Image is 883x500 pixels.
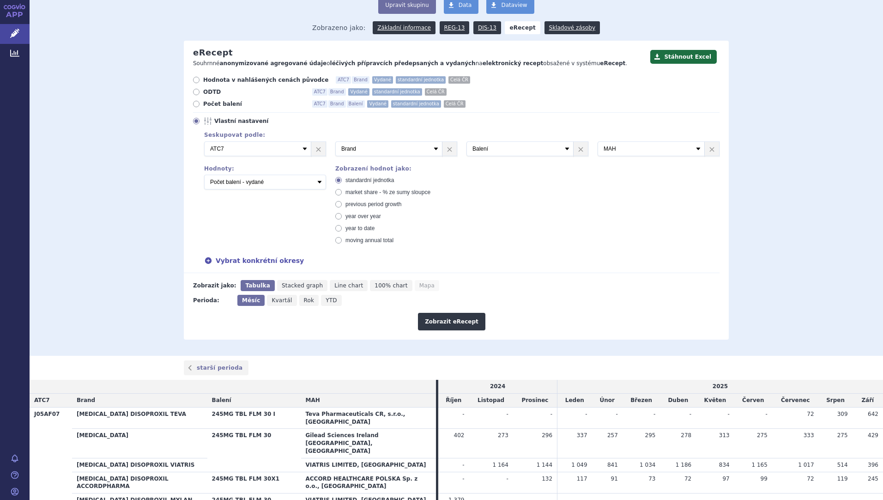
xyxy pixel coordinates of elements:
span: market share - % ze sumy sloupce [345,189,430,195]
span: 337 [577,432,587,439]
td: Srpen [819,394,853,408]
span: 642 [868,411,878,417]
span: 429 [868,432,878,439]
span: Brand [77,397,95,403]
span: - [616,411,618,417]
td: Únor [592,394,623,408]
span: Brand [328,100,346,108]
span: Celá ČR [444,100,466,108]
span: 257 [607,432,618,439]
div: 4 [195,141,720,156]
td: Červen [734,394,772,408]
span: Měsíc [242,297,260,304]
span: ATC7 [312,88,327,96]
th: [MEDICAL_DATA] DISOPROXIL VIATRIS [72,458,207,472]
span: 119 [837,476,848,482]
td: Listopad [469,394,513,408]
td: Duben [660,394,696,408]
span: ATC7 [336,76,351,84]
span: 1 034 [640,462,655,468]
span: Celá ČR [425,88,447,96]
td: Květen [696,394,734,408]
span: Celá ČR [448,76,470,84]
a: starší perioda [184,360,248,375]
td: 2024 [438,380,557,393]
span: 273 [498,432,508,439]
span: 99 [761,476,768,482]
span: 1 017 [798,462,814,468]
span: 396 [868,462,878,468]
span: 296 [542,432,552,439]
td: 2025 [557,380,883,393]
span: 132 [542,476,552,482]
button: Stáhnout Excel [650,50,717,64]
span: Tabulka [245,282,270,289]
span: - [766,411,768,417]
div: Perioda: [193,295,233,306]
span: - [462,476,464,482]
td: Leden [557,394,592,408]
td: Březen [623,394,660,408]
span: 1 164 [492,462,508,468]
span: - [653,411,655,417]
span: - [585,411,587,417]
span: Stacked graph [282,282,323,289]
span: 100% chart [375,282,407,289]
span: 117 [577,476,587,482]
span: 1 186 [676,462,691,468]
th: 245MG TBL FLM 30 [207,429,301,472]
strong: anonymizované agregované údaje [220,60,327,67]
div: Zobrazit jako: [193,280,236,291]
span: Brand [328,88,346,96]
td: Prosinec [513,394,557,408]
span: ATC7 [312,100,327,108]
td: Říjen [438,394,469,408]
span: - [689,411,691,417]
span: 313 [719,432,730,439]
span: Vydané [348,88,369,96]
span: Zobrazeno jako: [312,21,366,34]
span: 841 [607,462,618,468]
a: × [574,142,588,156]
span: standardní jednotka [391,100,441,108]
span: - [727,411,729,417]
p: Souhrnné o na obsažené v systému . [193,60,646,67]
span: ODTD [203,88,305,96]
span: 72 [807,476,814,482]
span: moving annual total [345,237,393,244]
div: Hodnoty: [204,165,326,172]
span: 402 [454,432,465,439]
span: Vydané [367,100,388,108]
span: Kvartál [272,297,292,304]
span: 278 [681,432,691,439]
span: Balení [212,397,231,403]
span: 97 [722,476,729,482]
th: ACCORD HEALTHCARE POLSKA Sp. z o.o., [GEOGRAPHIC_DATA] [301,472,436,494]
h2: eRecept [193,48,233,58]
a: × [705,142,719,156]
strong: léčivých přípravcích předepsaných a vydaných [330,60,476,67]
td: Červenec [772,394,819,408]
span: 275 [837,432,848,439]
th: 245MG TBL FLM 30X1 [207,472,301,494]
span: YTD [326,297,337,304]
span: previous period growth [345,201,401,207]
a: REG-13 [440,21,470,34]
span: Počet balení [203,100,305,108]
span: year over year [345,213,381,220]
div: Seskupovat podle: [195,132,720,138]
span: Brand [352,76,369,84]
span: - [550,411,552,417]
a: Skladové zásoby [544,21,600,34]
span: Mapa [419,282,435,289]
span: - [506,411,508,417]
span: 295 [645,432,656,439]
span: ATC7 [34,397,50,403]
th: VIATRIS LIMITED, [GEOGRAPHIC_DATA] [301,458,436,472]
span: 834 [719,462,730,468]
span: 333 [804,432,814,439]
th: [MEDICAL_DATA] DISOPROXIL ACCORDPHARMA [72,472,207,494]
span: standardní jednotka [345,177,394,183]
button: Zobrazit eRecept [418,313,485,330]
span: MAH [306,397,320,403]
